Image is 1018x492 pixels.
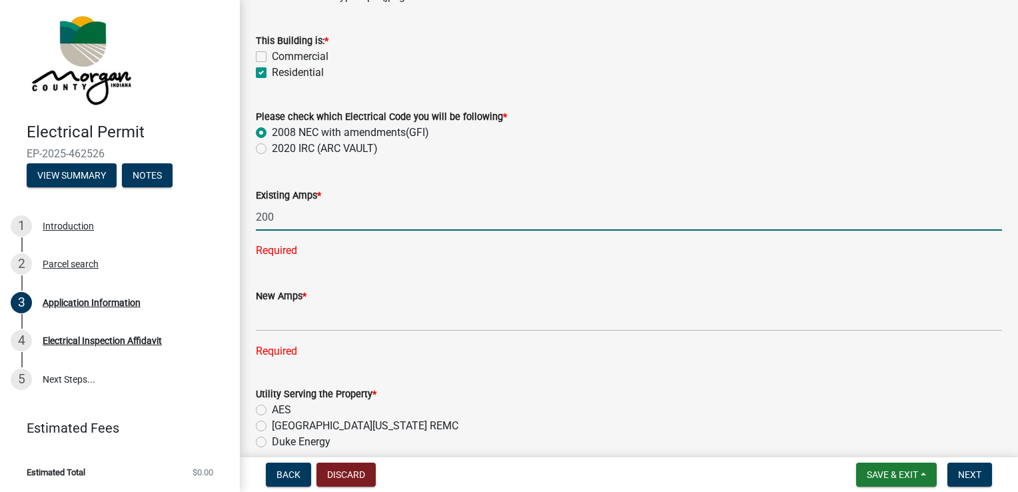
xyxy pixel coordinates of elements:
div: Required [256,243,1002,259]
label: This Building is: [256,37,328,46]
span: Next [958,469,981,480]
div: Required [256,343,1002,359]
label: Please check which Electrical Code you will be following [256,113,507,122]
button: Next [947,463,992,487]
div: Application Information [43,298,141,307]
div: Parcel search [43,259,99,269]
div: Electrical Inspection Affidavit [43,336,162,345]
label: Duke Energy [272,434,330,450]
button: Save & Exit [856,463,937,487]
wm-modal-confirm: Notes [122,171,173,181]
button: Back [266,463,311,487]
label: Existing Amps [256,191,321,201]
div: 3 [11,292,32,313]
a: Estimated Fees [11,415,219,441]
label: [GEOGRAPHIC_DATA][US_STATE] REMC [272,418,458,434]
h4: Electrical Permit [27,123,229,142]
button: View Summary [27,163,117,187]
label: Utility Serving the Property [256,390,376,399]
label: AES [272,402,291,418]
span: Save & Exit [867,469,918,480]
div: 5 [11,369,32,390]
span: EP-2025-462526 [27,147,213,160]
label: 2020 IRC (ARC VAULT) [272,141,378,157]
div: 2 [11,253,32,275]
label: 2008 NEC with amendments(GFI) [272,125,429,141]
img: Morgan County, Indiana [27,9,134,109]
span: Back [276,469,300,480]
label: Commercial [272,49,328,65]
span: Estimated Total [27,468,85,477]
div: 1 [11,215,32,237]
label: [PERSON_NAME] Power [272,450,384,466]
label: New Amps [256,292,306,301]
div: Introduction [43,221,94,231]
button: Discard [316,463,376,487]
div: 4 [11,330,32,351]
span: $0.00 [193,468,213,477]
wm-modal-confirm: Summary [27,171,117,181]
label: Residential [272,65,324,81]
button: Notes [122,163,173,187]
